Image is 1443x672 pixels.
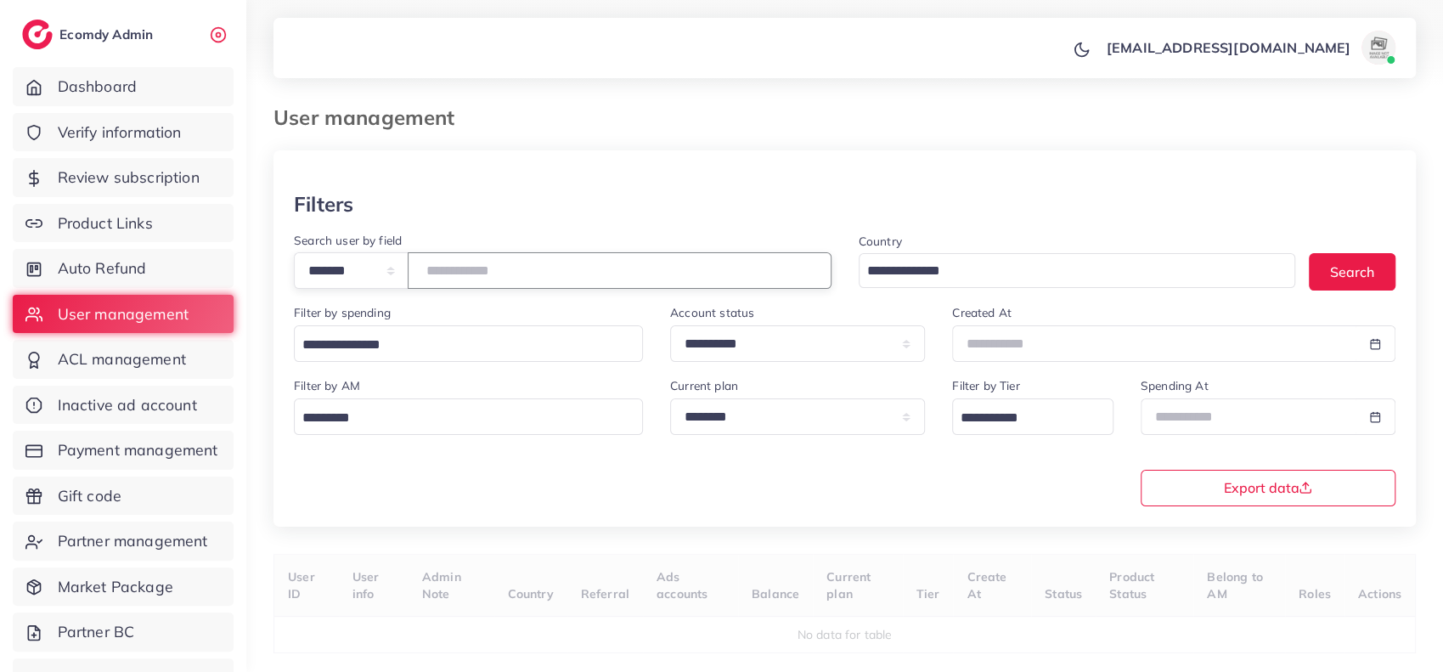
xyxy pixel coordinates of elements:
span: Product Links [58,212,153,234]
input: Search for option [296,405,621,432]
a: Partner management [13,522,234,561]
a: Auto Refund [13,249,234,288]
span: Verify information [58,121,182,144]
span: Auto Refund [58,257,147,280]
span: Inactive ad account [58,394,197,416]
a: Review subscription [13,158,234,197]
span: User management [58,303,189,325]
p: [EMAIL_ADDRESS][DOMAIN_NAME] [1107,37,1350,58]
span: Gift code [58,485,121,507]
a: ACL management [13,340,234,379]
img: logo [22,20,53,49]
span: Review subscription [58,167,200,189]
button: Search [1309,253,1395,290]
input: Search for option [955,405,1091,432]
span: Dashboard [58,76,137,98]
label: Created At [952,304,1012,321]
a: Payment management [13,431,234,470]
h3: User management [273,105,468,130]
div: Search for option [294,325,643,362]
label: Filter by AM [294,377,360,394]
span: ACL management [58,348,186,370]
a: User management [13,295,234,334]
a: [EMAIL_ADDRESS][DOMAIN_NAME]avatar [1097,31,1402,65]
span: Partner BC [58,621,135,643]
span: Export data [1223,481,1312,494]
span: Payment management [58,439,218,461]
label: Filter by Tier [952,377,1019,394]
a: logoEcomdy Admin [22,20,157,49]
input: Search for option [296,332,621,359]
a: Market Package [13,568,234,607]
div: Search for option [859,253,1296,288]
label: Search user by field [294,232,402,249]
h2: Ecomdy Admin [59,26,157,42]
label: Spending At [1141,377,1209,394]
div: Search for option [294,398,643,435]
a: Inactive ad account [13,386,234,425]
label: Filter by spending [294,304,391,321]
span: Partner management [58,530,208,552]
label: Country [859,233,902,250]
input: Search for option [861,258,1274,285]
h3: Filters [294,192,353,217]
a: Dashboard [13,67,234,106]
a: Verify information [13,113,234,152]
a: Product Links [13,204,234,243]
span: Market Package [58,576,173,598]
label: Account status [670,304,754,321]
button: Export data [1141,470,1395,506]
label: Current plan [670,377,738,394]
a: Partner BC [13,613,234,652]
div: Search for option [952,398,1113,435]
a: Gift code [13,477,234,516]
